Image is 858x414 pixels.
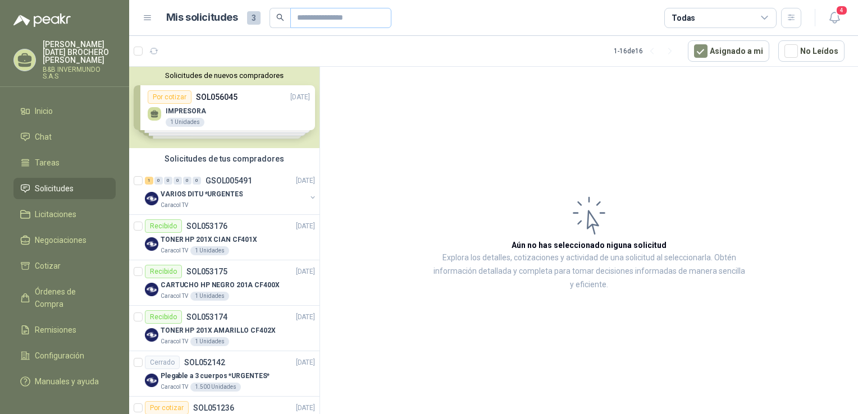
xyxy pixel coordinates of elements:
p: CARTUCHO HP NEGRO 201A CF400X [161,280,280,291]
img: Company Logo [145,328,158,342]
button: Asignado a mi [688,40,769,62]
img: Company Logo [145,283,158,296]
img: Company Logo [145,374,158,387]
p: SOL053176 [186,222,227,230]
div: Recibido [145,310,182,324]
p: [DATE] [296,221,315,232]
h3: Aún no has seleccionado niguna solicitud [512,239,667,251]
a: Chat [13,126,116,148]
span: Remisiones [35,324,76,336]
span: Chat [35,131,52,143]
div: 1.500 Unidades [190,383,241,392]
p: SOL051236 [193,404,234,412]
p: Caracol TV [161,201,188,210]
div: 1 Unidades [190,246,229,255]
button: 4 [824,8,845,28]
a: Órdenes de Compra [13,281,116,315]
span: search [276,13,284,21]
p: [DATE] [296,312,315,323]
div: 1 [145,177,153,185]
h1: Mis solicitudes [166,10,238,26]
span: Configuración [35,349,84,362]
p: VARIOS DITU *URGENTES [161,189,243,200]
p: B&B INVERMUNDO S.A.S [43,66,116,80]
p: GSOL005491 [206,177,252,185]
a: Licitaciones [13,204,116,225]
p: Explora los detalles, cotizaciones y actividad de una solicitud al seleccionarla. Obtén informaci... [432,251,746,292]
span: Órdenes de Compra [35,286,105,310]
div: Solicitudes de tus compradores [129,148,320,169]
a: RecibidoSOL053174[DATE] Company LogoTONER HP 201X AMARILLO CF402XCaracol TV1 Unidades [129,306,320,351]
div: Solicitudes de nuevos compradoresPor cotizarSOL056045[DATE] IMPRESORA1 UnidadesPor cotizarSOL0535... [129,67,320,148]
button: No Leídos [778,40,845,62]
a: RecibidoSOL053175[DATE] Company LogoCARTUCHO HP NEGRO 201A CF400XCaracol TV1 Unidades [129,260,320,306]
p: SOL053174 [186,313,227,321]
p: TONER HP 201X AMARILLO CF402X [161,325,276,336]
span: Solicitudes [35,182,74,195]
a: Negociaciones [13,229,116,251]
a: Configuración [13,345,116,366]
p: Caracol TV [161,292,188,301]
a: Remisiones [13,319,116,341]
div: 0 [154,177,163,185]
img: Company Logo [145,192,158,205]
p: [PERSON_NAME][DATE] BROCHERO [PERSON_NAME] [43,40,116,64]
div: Cerrado [145,356,180,369]
a: 1 0 0 0 0 0 GSOL005491[DATE] Company LogoVARIOS DITU *URGENTESCaracol TV [145,174,317,210]
div: 0 [193,177,201,185]
p: Plegable a 3 cuerpos *URGENTES* [161,371,270,381]
div: 0 [183,177,191,185]
a: Cotizar [13,255,116,277]
div: 1 Unidades [190,337,229,346]
p: [DATE] [296,176,315,186]
div: Recibido [145,265,182,278]
p: Caracol TV [161,383,188,392]
span: Manuales y ayuda [35,375,99,388]
a: Inicio [13,100,116,122]
img: Logo peakr [13,13,71,27]
div: Todas [672,12,695,24]
img: Company Logo [145,237,158,251]
p: [DATE] [296,266,315,277]
span: Licitaciones [35,208,76,220]
div: 1 - 16 de 16 [614,42,679,60]
span: Cotizar [35,260,61,272]
div: 0 [164,177,172,185]
a: CerradoSOL052142[DATE] Company LogoPlegable a 3 cuerpos *URGENTES*Caracol TV1.500 Unidades [129,351,320,397]
p: Caracol TV [161,246,188,255]
span: 4 [836,5,848,16]
p: [DATE] [296,403,315,413]
a: Manuales y ayuda [13,371,116,392]
span: 3 [247,11,261,25]
p: SOL052142 [184,358,225,366]
div: 1 Unidades [190,292,229,301]
span: Negociaciones [35,234,86,246]
div: 0 [174,177,182,185]
a: RecibidoSOL053176[DATE] Company LogoTONER HP 201X CIAN CF401XCaracol TV1 Unidades [129,215,320,260]
button: Solicitudes de nuevos compradores [134,71,315,80]
div: Recibido [145,219,182,233]
span: Inicio [35,105,53,117]
a: Solicitudes [13,178,116,199]
a: Tareas [13,152,116,173]
p: TONER HP 201X CIAN CF401X [161,234,257,245]
span: Tareas [35,157,60,169]
p: [DATE] [296,357,315,368]
p: SOL053175 [186,268,227,275]
p: Caracol TV [161,337,188,346]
